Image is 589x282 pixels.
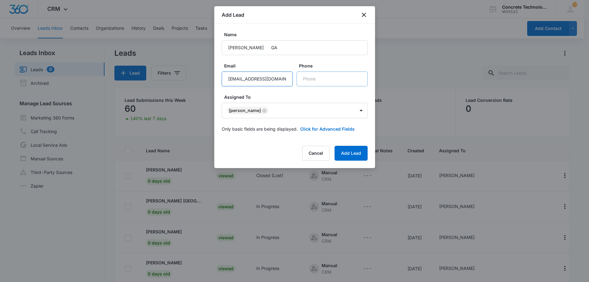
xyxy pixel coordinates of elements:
[335,146,368,161] button: Add Lead
[299,63,370,69] label: Phone
[224,94,370,100] label: Assigned To
[222,72,293,86] input: Email
[302,146,330,161] button: Cancel
[224,31,370,38] label: Name
[261,108,267,113] div: Remove Chip Fowler
[300,126,355,132] button: Click for Advanced Fields
[224,63,295,69] label: Email
[222,11,244,19] h1: Add Lead
[222,126,298,132] p: Only basic fields are being displayed.
[229,108,261,113] div: [PERSON_NAME]
[222,40,368,55] input: Name
[297,72,368,86] input: Phone
[360,11,368,19] button: close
